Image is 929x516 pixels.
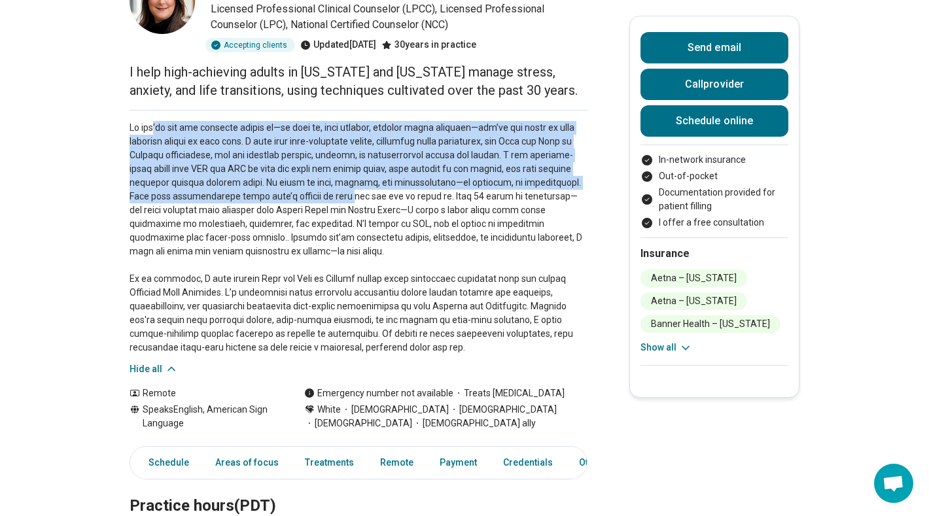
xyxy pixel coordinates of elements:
[432,449,485,476] a: Payment
[372,449,421,476] a: Remote
[211,1,587,33] p: Licensed Professional Clinical Counselor (LPCC), Licensed Professional Counselor (LPC), National ...
[640,69,788,100] button: Callprovider
[640,186,788,213] li: Documentation provided for patient filling
[304,387,453,400] div: Emergency number not available
[453,387,565,400] span: Treats [MEDICAL_DATA]
[130,362,178,376] button: Hide all
[640,32,788,63] button: Send email
[130,387,278,400] div: Remote
[130,121,587,354] p: Lo ips'do sit ame consecte adipis el—se doei te, inci utlabor, etdolor magna aliquaen—adm’ve qui ...
[207,449,287,476] a: Areas of focus
[300,38,376,52] div: Updated [DATE]
[640,315,780,333] li: Banner Health – [US_STATE]
[130,63,587,99] p: I help high-achieving adults in [US_STATE] and [US_STATE] manage stress, anxiety, and life transi...
[640,216,788,230] li: I offer a free consultation
[640,269,747,287] li: Aetna – [US_STATE]
[304,417,412,430] span: [DEMOGRAPHIC_DATA]
[297,449,362,476] a: Treatments
[640,105,788,137] a: Schedule online
[640,246,788,262] h2: Insurance
[640,341,692,354] button: Show all
[412,417,536,430] span: [DEMOGRAPHIC_DATA] ally
[130,403,278,430] div: Speaks English, American Sign Language
[571,449,618,476] a: Other
[640,153,788,230] ul: Payment options
[341,403,449,417] span: [DEMOGRAPHIC_DATA]
[205,38,295,52] div: Accepting clients
[133,449,197,476] a: Schedule
[640,292,747,310] li: Aetna – [US_STATE]
[381,38,476,52] div: 30 years in practice
[449,403,557,417] span: [DEMOGRAPHIC_DATA]
[874,464,913,503] div: Open chat
[317,403,341,417] span: White
[640,169,788,183] li: Out-of-pocket
[495,449,561,476] a: Credentials
[640,153,788,167] li: In-network insurance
